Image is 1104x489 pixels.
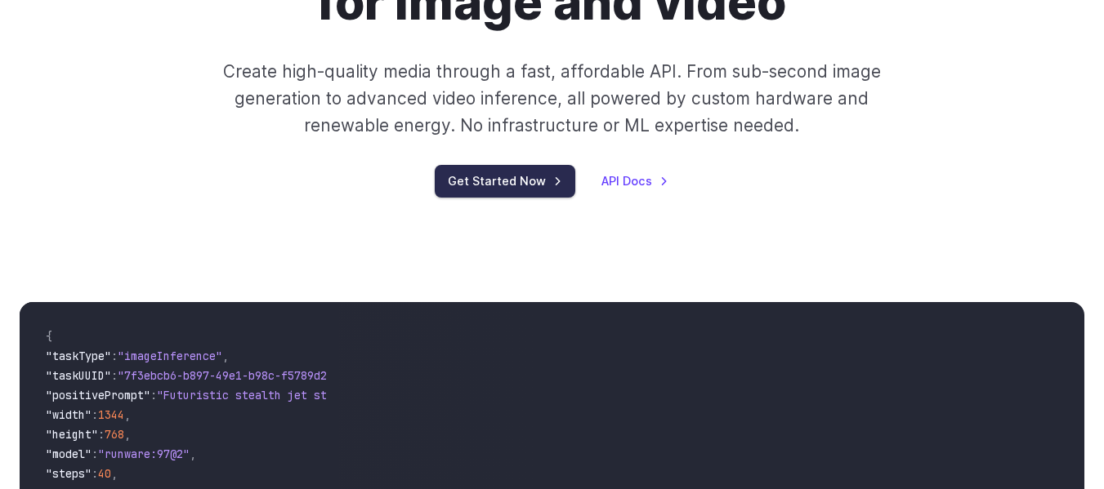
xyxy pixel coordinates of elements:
p: Create high-quality media through a fast, affordable API. From sub-second image generation to adv... [212,58,893,140]
span: , [124,407,131,422]
span: "taskType" [46,349,111,363]
span: "imageInference" [118,349,222,363]
span: { [46,329,52,344]
span: : [92,466,98,481]
span: "steps" [46,466,92,481]
a: Get Started Now [435,165,575,197]
span: "taskUUID" [46,368,111,383]
span: 768 [105,427,124,442]
a: API Docs [601,171,668,190]
span: : [92,407,98,422]
span: : [150,388,157,402]
span: : [111,349,118,363]
span: , [111,466,118,481]
span: : [111,368,118,383]
span: "runware:97@2" [98,447,190,461]
span: : [92,447,98,461]
span: 40 [98,466,111,481]
span: "width" [46,407,92,422]
span: "positivePrompt" [46,388,150,402]
span: , [222,349,229,363]
span: "Futuristic stealth jet streaking through a neon-lit cityscape with glowing purple exhaust" [157,388,752,402]
span: "model" [46,447,92,461]
span: , [190,447,196,461]
span: "height" [46,427,98,442]
span: "7f3ebcb6-b897-49e1-b98c-f5789d2d40d7" [118,368,366,383]
span: 1344 [98,407,124,422]
span: , [124,427,131,442]
span: : [98,427,105,442]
